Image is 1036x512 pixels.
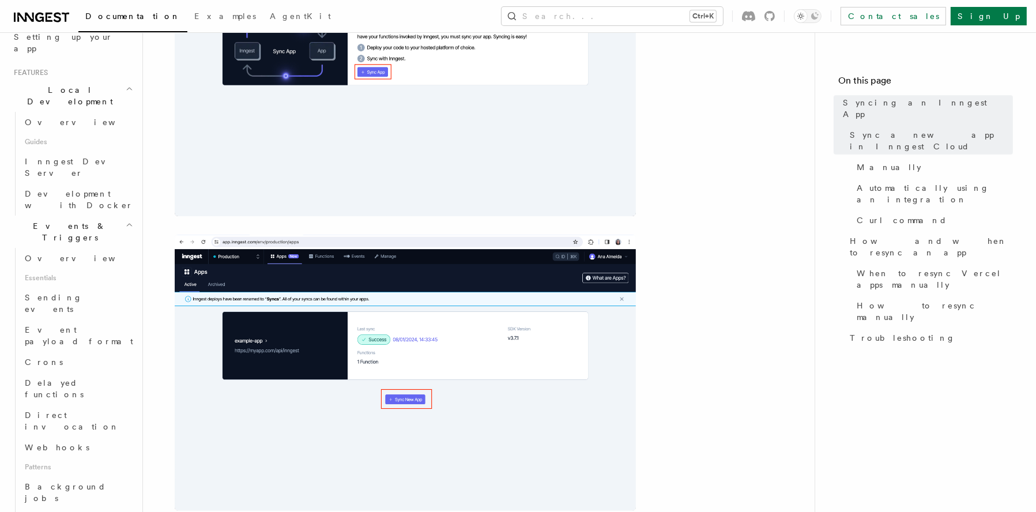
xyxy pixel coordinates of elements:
span: Delayed functions [25,378,84,399]
span: Event payload format [25,325,133,346]
button: Local Development [9,80,135,112]
span: Automatically using an integration [857,182,1013,205]
span: Patterns [20,458,135,476]
a: Documentation [78,3,187,32]
a: Overview [20,248,135,269]
a: Crons [20,352,135,372]
span: Troubleshooting [850,332,955,344]
a: Curl command [852,210,1013,231]
h4: On this page [838,74,1013,92]
a: Automatically using an integration [852,178,1013,210]
span: Background jobs [25,482,106,503]
a: Setting up your app [9,27,135,59]
a: Delayed functions [20,372,135,405]
span: Curl command [857,214,947,226]
span: Inngest Dev Server [25,157,123,178]
a: Inngest Dev Server [20,151,135,183]
span: Sending events [25,293,82,314]
a: Sign Up [951,7,1027,25]
div: Local Development [9,112,135,216]
span: When to resync Vercel apps manually [857,268,1013,291]
span: AgentKit [270,12,331,21]
a: Examples [187,3,263,31]
a: Sending events [20,287,135,319]
a: Background jobs [20,476,135,509]
a: Webhooks [20,437,135,458]
span: Examples [194,12,256,21]
span: Development with Docker [25,189,133,210]
a: Troubleshooting [845,327,1013,348]
span: Manually [857,161,921,173]
span: Local Development [9,84,126,107]
span: Essentials [20,269,135,287]
a: When to resync Vercel apps manually [852,263,1013,295]
span: Setting up your app [14,32,113,53]
kbd: Ctrl+K [690,10,716,22]
span: Syncing an Inngest App [843,97,1013,120]
span: How and when to resync an app [850,235,1013,258]
button: Events & Triggers [9,216,135,248]
a: Event payload format [20,319,135,352]
span: Documentation [85,12,180,21]
span: Overview [25,118,144,127]
a: Contact sales [841,7,946,25]
a: Direct invocation [20,405,135,437]
span: Events & Triggers [9,220,126,243]
span: How to resync manually [857,300,1013,323]
span: Overview [25,254,144,263]
a: Syncing an Inngest App [838,92,1013,125]
span: Crons [25,357,63,367]
span: Webhooks [25,443,89,452]
span: Sync a new app in Inngest Cloud [850,129,1013,152]
button: Search...Ctrl+K [502,7,723,25]
a: Manually [852,157,1013,178]
a: AgentKit [263,3,338,31]
a: Overview [20,112,135,133]
span: Direct invocation [25,411,119,431]
button: Toggle dark mode [794,9,822,23]
a: Development with Docker [20,183,135,216]
span: Features [9,68,48,77]
img: Inngest Cloud screen with sync new app button when you have apps synced [175,235,636,511]
a: How and when to resync an app [845,231,1013,263]
a: Sync a new app in Inngest Cloud [845,125,1013,157]
a: How to resync manually [852,295,1013,327]
span: Guides [20,133,135,151]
